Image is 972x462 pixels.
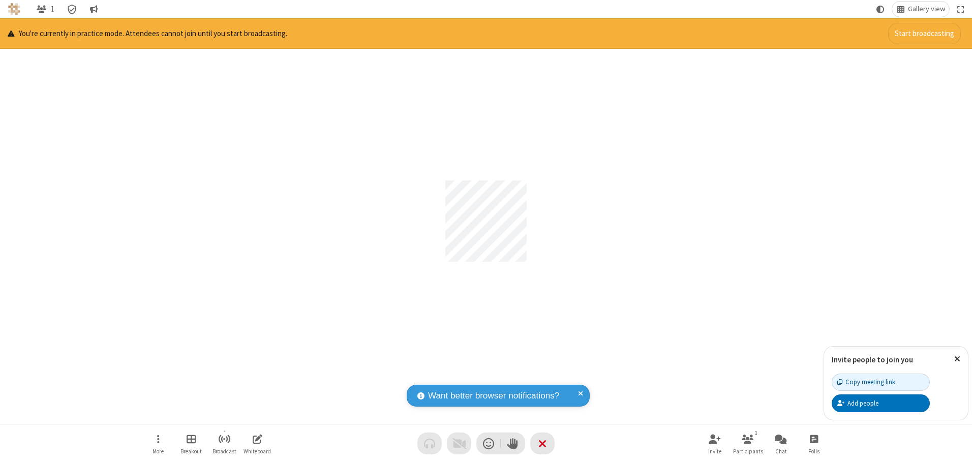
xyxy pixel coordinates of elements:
[180,448,202,454] span: Breakout
[8,3,20,15] img: QA Selenium DO NOT DELETE OR CHANGE
[775,448,787,454] span: Chat
[244,448,271,454] span: Whiteboard
[832,374,930,391] button: Copy meeting link
[766,429,796,458] button: Open chat
[209,429,239,458] button: Start broadcast
[700,429,730,458] button: Invite participants (Alt+I)
[947,347,968,372] button: Close popover
[530,433,555,454] button: End or leave meeting
[143,429,173,458] button: Open menu
[808,448,819,454] span: Polls
[888,23,961,44] button: Start broadcasting
[837,377,895,387] div: Copy meeting link
[832,394,930,412] button: Add people
[32,2,58,17] button: Open participant list
[63,2,82,17] div: Meeting details Encryption enabled
[832,355,913,364] label: Invite people to join you
[501,433,525,454] button: Raise hand
[153,448,164,454] span: More
[799,429,829,458] button: Open poll
[708,448,721,454] span: Invite
[733,448,763,454] span: Participants
[953,2,968,17] button: Fullscreen
[242,429,272,458] button: Open shared whiteboard
[447,433,471,454] button: Video
[733,429,763,458] button: Open participant list
[428,389,559,403] span: Want better browser notifications?
[50,5,54,14] span: 1
[176,429,206,458] button: Manage Breakout Rooms
[752,428,761,438] div: 1
[417,433,442,454] button: Audio problem - check your Internet connection or call by phone
[892,2,949,17] button: Change layout
[908,5,945,13] span: Gallery view
[872,2,889,17] button: Using system theme
[8,28,287,40] p: You're currently in practice mode. Attendees cannot join until you start broadcasting.
[476,433,501,454] button: Send a reaction
[212,448,236,454] span: Broadcast
[85,2,102,17] button: Conversation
